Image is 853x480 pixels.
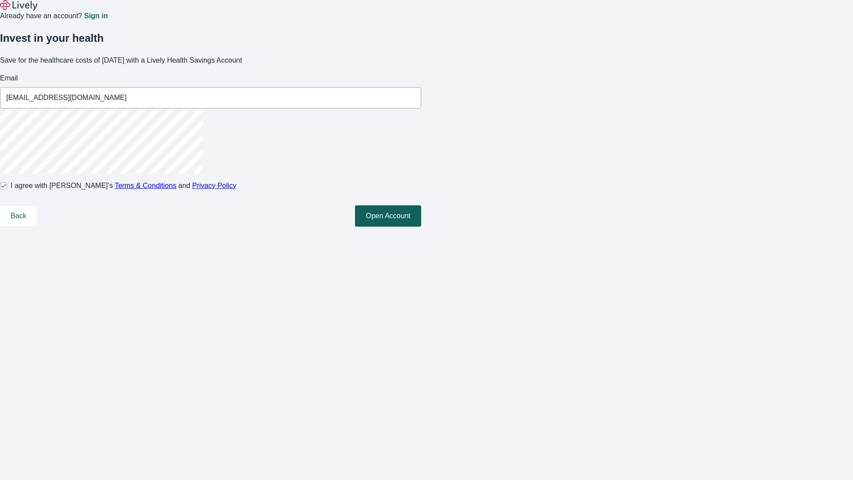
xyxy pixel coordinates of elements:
[11,180,236,191] span: I agree with [PERSON_NAME]’s and
[355,205,421,227] button: Open Account
[192,182,237,189] a: Privacy Policy
[115,182,176,189] a: Terms & Conditions
[84,12,108,20] a: Sign in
